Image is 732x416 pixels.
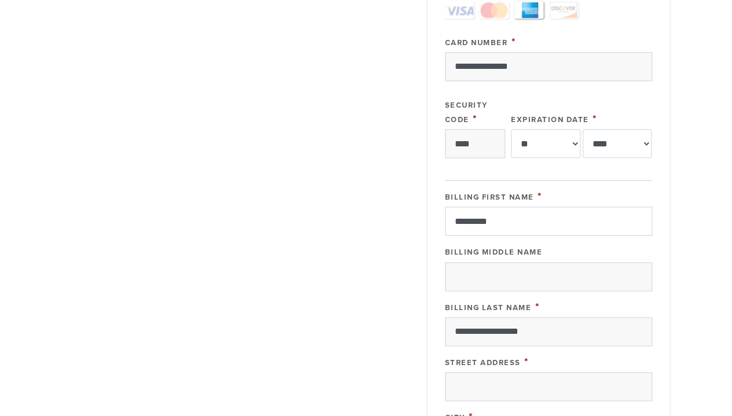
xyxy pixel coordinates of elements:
a: MasterCard [480,1,509,19]
select: Expiration Date year [583,129,652,158]
label: Card Number [445,38,508,47]
a: Amex [514,1,543,19]
span: This field is required. [473,112,477,125]
label: Security Code [445,101,488,124]
label: Expiration Date [511,115,589,124]
span: This field is required. [512,35,516,48]
label: Street Address [445,358,521,367]
span: This field is required. [593,112,597,125]
span: This field is required. [535,300,540,313]
label: Billing Middle Name [445,248,543,257]
span: This field is required. [524,355,529,368]
a: Visa [445,1,474,19]
label: Billing First Name [445,193,534,202]
a: Discover [549,1,578,19]
select: Expiration Date month [511,129,580,158]
span: This field is required. [538,190,542,203]
label: Billing Last Name [445,303,532,312]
